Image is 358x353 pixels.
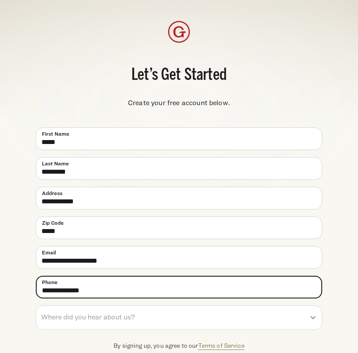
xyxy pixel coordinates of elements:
span: Address [42,189,62,197]
span: First Name [42,130,69,138]
p: By signing up, you agree to our [36,341,323,351]
span: Create your free account below. [36,98,323,108]
span: Phone [42,278,58,286]
span: Email [42,249,56,257]
a: Terms of Service [198,342,244,349]
span: Let’s Get Started [36,67,323,84]
span: Last Name [42,160,69,168]
span: Zip Code [42,219,64,227]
